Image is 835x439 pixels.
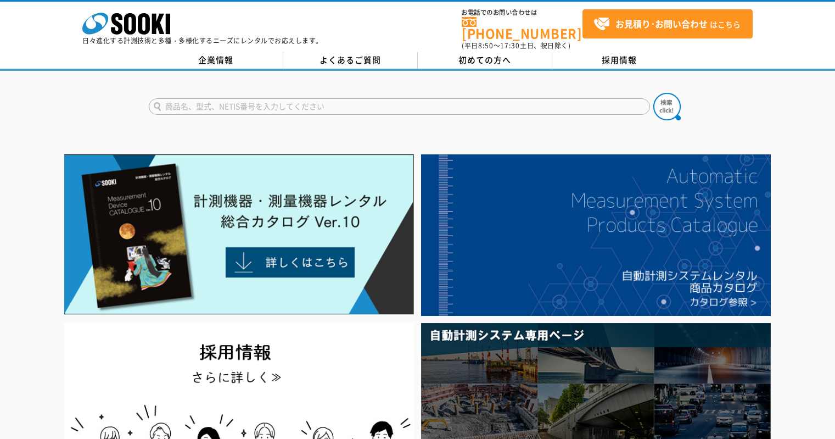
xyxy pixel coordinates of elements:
span: 初めての方へ [458,54,511,66]
img: Catalog Ver10 [64,154,414,315]
a: 企業情報 [149,52,283,69]
a: [PHONE_NUMBER] [462,17,582,40]
a: 採用情報 [552,52,687,69]
span: (平日 ～ 土日、祝日除く) [462,41,570,51]
a: お見積り･お問い合わせはこちら [582,9,753,38]
span: お電話でのお問い合わせは [462,9,582,16]
span: 17:30 [500,41,520,51]
strong: お見積り･お問い合わせ [615,17,708,30]
a: 初めての方へ [418,52,552,69]
img: btn_search.png [653,93,681,120]
span: はこちら [593,16,741,32]
p: 日々進化する計測技術と多種・多様化するニーズにレンタルでお応えします。 [82,37,323,44]
span: 8:50 [478,41,494,51]
img: 自動計測システムカタログ [421,154,771,316]
a: よくあるご質問 [283,52,418,69]
input: 商品名、型式、NETIS番号を入力してください [149,98,650,115]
